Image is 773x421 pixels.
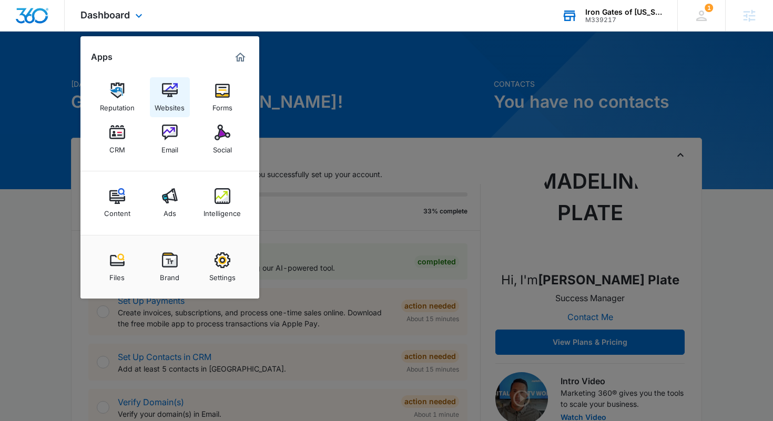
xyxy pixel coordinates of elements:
div: CRM [109,140,125,154]
a: Content [97,183,137,223]
div: account id [585,16,662,24]
a: Email [150,119,190,159]
span: Dashboard [80,9,130,20]
h2: Apps [91,52,113,62]
div: account name [585,8,662,16]
div: Ads [164,204,176,218]
div: Forms [212,98,232,112]
div: Brand [160,268,179,282]
a: Reputation [97,77,137,117]
div: notifications count [705,4,713,12]
a: Websites [150,77,190,117]
div: Websites [155,98,185,112]
a: CRM [97,119,137,159]
a: Ads [150,183,190,223]
a: Files [97,247,137,287]
div: Reputation [100,98,135,112]
div: Files [109,268,125,282]
div: Email [161,140,178,154]
a: Marketing 360® Dashboard [232,49,249,66]
span: 1 [705,4,713,12]
a: Settings [202,247,242,287]
a: Social [202,119,242,159]
div: Content [104,204,130,218]
a: Intelligence [202,183,242,223]
div: Settings [209,268,236,282]
a: Forms [202,77,242,117]
div: Social [213,140,232,154]
div: Intelligence [204,204,241,218]
a: Brand [150,247,190,287]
